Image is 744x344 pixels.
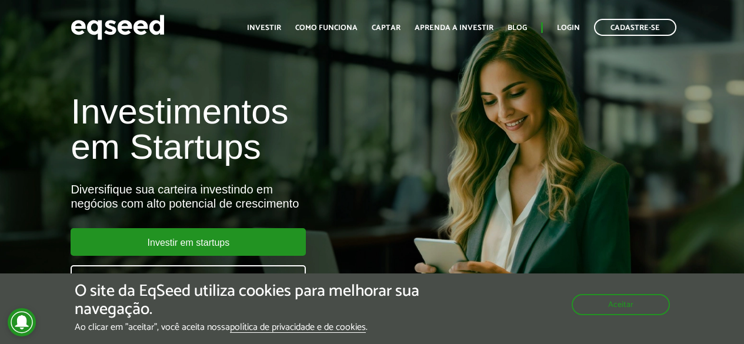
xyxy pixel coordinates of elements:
a: Captar [372,24,401,32]
a: Investir em startups [71,228,306,256]
img: EqSeed [71,12,165,43]
a: Como funciona [295,24,358,32]
a: Blog [508,24,527,32]
p: Ao clicar em "aceitar", você aceita nossa . [75,322,432,333]
a: Aprenda a investir [415,24,493,32]
a: Cadastre-se [594,19,676,36]
a: Login [557,24,580,32]
h5: O site da EqSeed utiliza cookies para melhorar sua navegação. [75,282,432,319]
button: Aceitar [572,294,670,315]
a: Investir [247,24,281,32]
a: política de privacidade e de cookies [230,323,366,333]
h1: Investimentos em Startups [71,94,425,165]
div: Diversifique sua carteira investindo em negócios com alto potencial de crescimento [71,182,425,211]
a: Captar investimentos [71,265,306,293]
